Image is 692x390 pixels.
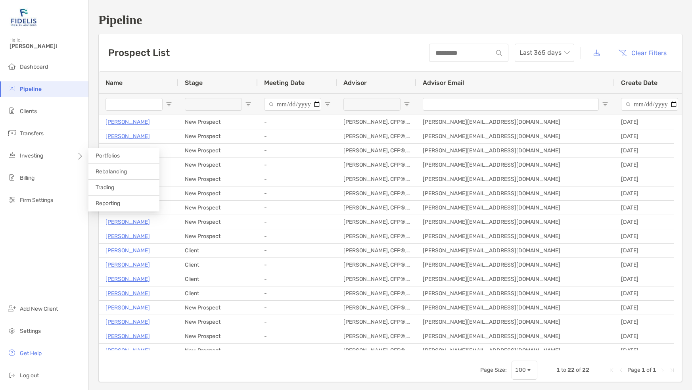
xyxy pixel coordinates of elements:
div: [PERSON_NAME], CFP®, AIF® [337,115,416,129]
div: New Prospect [178,115,258,129]
div: New Prospect [178,344,258,357]
div: [PERSON_NAME], CFP®, AIF® [337,172,416,186]
h1: Pipeline [98,13,682,27]
button: Clear Filters [612,44,673,61]
div: New Prospect [178,172,258,186]
div: [PERSON_NAME], CFP®, AIF® [337,186,416,200]
div: Last Page [669,367,675,373]
div: - [258,344,337,357]
a: [PERSON_NAME] [105,174,150,184]
img: input icon [496,50,502,56]
img: settings icon [7,326,17,335]
span: 22 [567,367,575,373]
p: [PERSON_NAME] [105,131,150,141]
p: [PERSON_NAME] [105,160,150,170]
img: transfers icon [7,128,17,138]
div: [PERSON_NAME][EMAIL_ADDRESS][DOMAIN_NAME] [416,344,615,357]
div: - [258,144,337,158]
span: Advisor [343,79,367,86]
div: [PERSON_NAME], CFP®, AIF® [337,129,416,143]
span: Investing [20,152,43,159]
a: [PERSON_NAME] [105,146,150,156]
div: - [258,158,337,172]
div: New Prospect [178,301,258,315]
div: New Prospect [178,158,258,172]
div: [PERSON_NAME][EMAIL_ADDRESS][DOMAIN_NAME] [416,286,615,300]
h3: Prospect List [108,47,170,58]
div: New Prospect [178,215,258,229]
div: - [258,258,337,272]
div: Client [178,272,258,286]
div: - [258,329,337,343]
span: Last 365 days [519,44,569,61]
div: Previous Page [618,367,624,373]
a: [PERSON_NAME] [105,246,150,256]
div: [PERSON_NAME], CFP®, AIF® [337,301,416,315]
a: [PERSON_NAME] [105,331,150,341]
div: - [258,244,337,257]
div: [PERSON_NAME][EMAIL_ADDRESS][DOMAIN_NAME] [416,315,615,329]
span: Billing [20,175,35,181]
div: [PERSON_NAME], CFP®, AIF® [337,215,416,229]
p: [PERSON_NAME] [105,274,150,284]
button: Open Filter Menu [166,101,172,108]
span: Settings [20,328,41,334]
div: [PERSON_NAME][EMAIL_ADDRESS][DOMAIN_NAME] [416,144,615,158]
div: First Page [608,367,615,373]
img: get-help icon [7,348,17,357]
a: [PERSON_NAME] [105,203,150,213]
div: [PERSON_NAME][EMAIL_ADDRESS][DOMAIN_NAME] [416,272,615,286]
div: [PERSON_NAME], CFP®, AIF® [337,286,416,300]
img: pipeline icon [7,84,17,93]
div: [PERSON_NAME][EMAIL_ADDRESS][DOMAIN_NAME] [416,201,615,215]
img: clients icon [7,106,17,115]
div: Page Size [512,361,537,380]
span: Get Help [20,350,42,357]
img: firm-settings icon [7,195,17,204]
input: Create Date Filter Input [621,98,678,111]
div: [PERSON_NAME][EMAIL_ADDRESS][DOMAIN_NAME] [416,329,615,343]
span: Add New Client [20,305,58,312]
a: [PERSON_NAME] [105,303,150,313]
div: 100 [515,367,526,373]
div: [PERSON_NAME], CFP®, AIF® [337,272,416,286]
span: Pipeline [20,86,42,92]
span: of [576,367,581,373]
button: Open Filter Menu [324,101,331,108]
div: [PERSON_NAME][EMAIL_ADDRESS][DOMAIN_NAME] [416,172,615,186]
div: - [258,172,337,186]
div: - [258,301,337,315]
a: [PERSON_NAME] [105,317,150,327]
div: - [258,315,337,329]
span: Create Date [621,79,657,86]
img: Zoe Logo [10,3,38,32]
a: [PERSON_NAME] [105,117,150,127]
div: - [258,129,337,143]
div: - [258,272,337,286]
div: [PERSON_NAME][EMAIL_ADDRESS][DOMAIN_NAME] [416,129,615,143]
div: [PERSON_NAME][EMAIL_ADDRESS][DOMAIN_NAME] [416,115,615,129]
div: Next Page [659,367,666,373]
div: [PERSON_NAME], CFP®, AIF® [337,201,416,215]
p: [PERSON_NAME] [105,346,150,355]
span: 22 [582,367,589,373]
span: Page [627,367,640,373]
a: [PERSON_NAME] [105,260,150,270]
span: Advisor Email [423,79,464,86]
span: [PERSON_NAME]! [10,43,84,50]
div: [PERSON_NAME][EMAIL_ADDRESS][DOMAIN_NAME] [416,186,615,200]
input: Advisor Email Filter Input [423,98,599,111]
input: Name Filter Input [105,98,163,111]
div: [PERSON_NAME], CFP®, AIF® [337,344,416,357]
div: New Prospect [178,144,258,158]
span: Name [105,79,123,86]
img: dashboard icon [7,61,17,71]
div: New Prospect [178,229,258,243]
span: Transfers [20,130,44,137]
